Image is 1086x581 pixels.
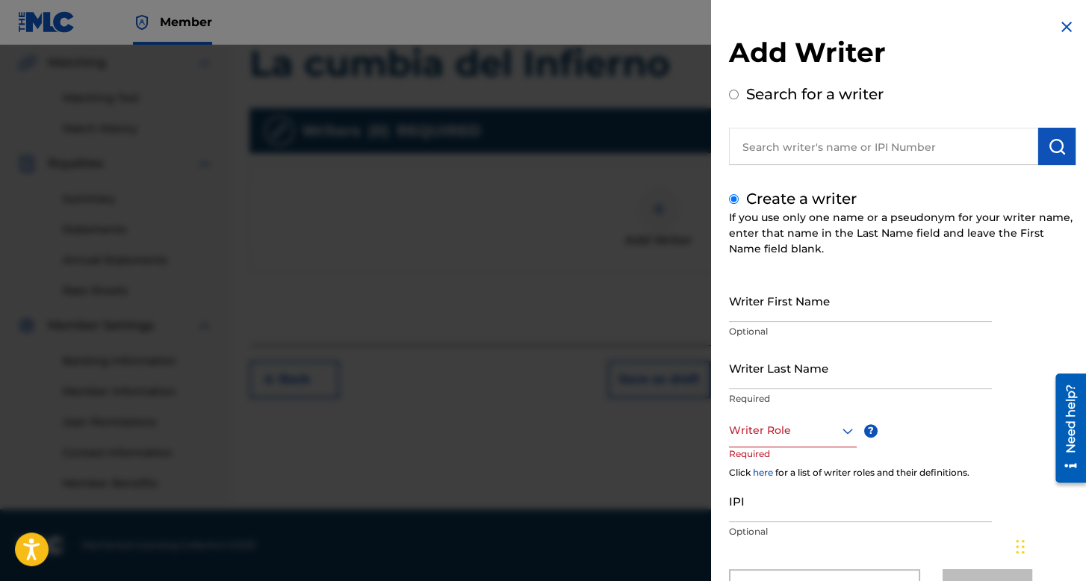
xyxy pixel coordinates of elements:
[18,11,75,33] img: MLC Logo
[729,128,1038,165] input: Search writer's name or IPI Number
[1044,368,1086,488] iframe: Resource Center
[729,392,992,406] p: Required
[1011,509,1086,581] div: Widget de chat
[729,325,992,338] p: Optional
[133,13,151,31] img: Top Rightsholder
[160,13,212,31] span: Member
[864,424,878,438] span: ?
[1048,137,1066,155] img: Search Works
[746,85,884,103] label: Search for a writer
[1011,509,1086,581] iframe: Chat Widget
[746,190,857,208] label: Create a writer
[753,467,773,478] a: here
[729,525,992,538] p: Optional
[729,466,1076,479] div: Click for a list of writer roles and their definitions.
[729,447,786,481] p: Required
[729,36,1076,74] h2: Add Writer
[1016,524,1025,569] div: Arrastrar
[729,210,1076,257] div: If you use only one name or a pseudonym for your writer name, enter that name in the Last Name fi...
